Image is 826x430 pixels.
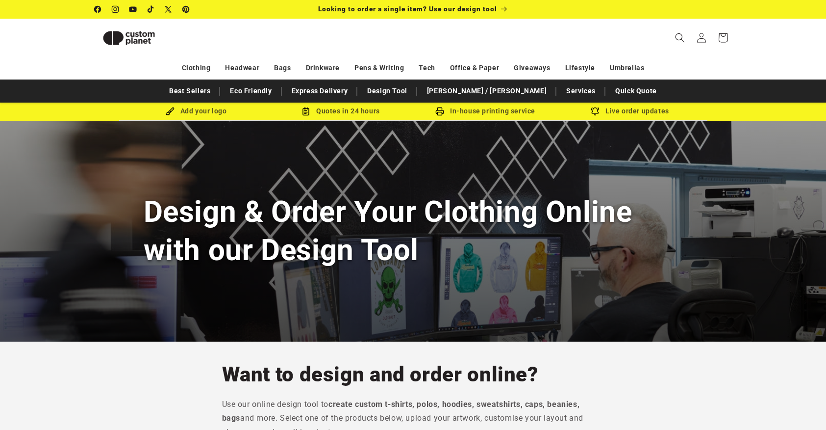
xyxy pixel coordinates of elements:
[95,23,163,54] img: Custom Planet
[269,105,413,117] div: Quotes in 24 hours
[362,82,412,100] a: Design Tool
[274,59,291,77] a: Bags
[558,105,702,117] div: Live order updates
[419,59,435,77] a: Tech
[450,59,499,77] a: Office & Paper
[287,82,353,100] a: Express Delivery
[222,361,604,388] h2: Want to design and order online?
[166,107,175,116] img: Brush Icon
[301,107,310,116] img: Order Updates Icon
[669,27,691,49] summary: Search
[182,59,211,77] a: Clothing
[561,82,601,100] a: Services
[610,59,644,77] a: Umbrellas
[306,59,340,77] a: Drinkware
[422,82,551,100] a: [PERSON_NAME] / [PERSON_NAME]
[413,105,558,117] div: In-house printing service
[222,400,580,423] strong: create custom t-shirts, polos, hoodies, sweatshirts, caps, beanies, bags
[435,107,444,116] img: In-house printing
[124,105,269,117] div: Add your logo
[144,193,683,269] h1: Design & Order Your Clothing Online with our Design Tool
[565,59,595,77] a: Lifestyle
[354,59,404,77] a: Pens & Writing
[225,59,259,77] a: Headwear
[514,59,550,77] a: Giveaways
[658,324,826,430] iframe: Chat Widget
[318,5,497,13] span: Looking to order a single item? Use our design tool
[610,82,662,100] a: Quick Quote
[164,82,215,100] a: Best Sellers
[225,82,276,100] a: Eco Friendly
[591,107,600,116] img: Order updates
[91,19,196,57] a: Custom Planet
